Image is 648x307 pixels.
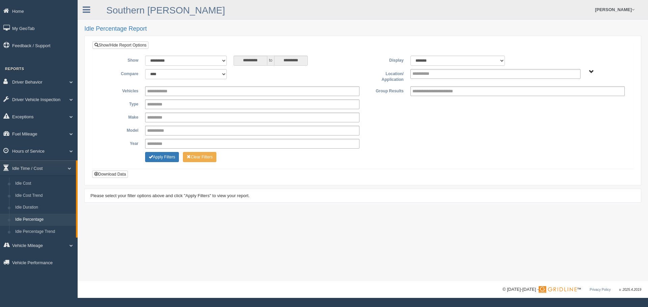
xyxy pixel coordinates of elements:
[98,86,142,94] label: Vehicles
[363,56,407,64] label: Display
[98,69,142,77] label: Compare
[98,113,142,121] label: Make
[12,226,76,238] a: Idle Percentage Trend
[98,139,142,147] label: Year
[12,214,76,226] a: Idle Percentage
[590,288,611,291] a: Privacy Policy
[145,152,179,162] button: Change Filter Options
[106,5,225,16] a: Southern [PERSON_NAME]
[12,202,76,214] a: Idle Duration
[98,56,142,64] label: Show
[84,26,641,32] h2: Idle Percentage Report
[267,56,274,66] span: to
[183,152,216,162] button: Change Filter Options
[90,193,250,198] span: Please select your filter options above and click "Apply Filters" to view your report.
[619,288,641,291] span: v. 2025.4.2019
[12,190,76,202] a: Idle Cost Trend
[98,99,142,108] label: Type
[363,69,407,83] label: Location/ Application
[12,178,76,190] a: Idle Cost
[92,41,148,49] a: Show/Hide Report Options
[92,171,128,178] button: Download Data
[98,126,142,134] label: Model
[503,286,641,293] div: © [DATE]-[DATE] - ™
[363,86,407,94] label: Group Results
[539,286,577,293] img: Gridline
